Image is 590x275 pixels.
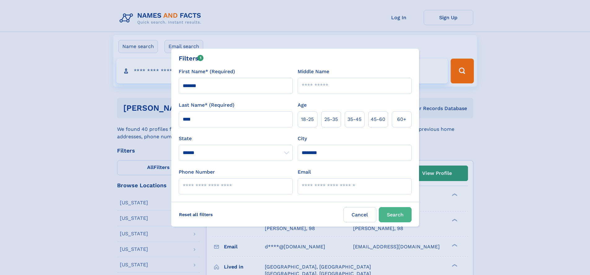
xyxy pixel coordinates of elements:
label: First Name* (Required) [179,68,235,75]
button: Search [379,207,412,222]
label: State [179,135,293,142]
label: Email [298,168,311,176]
label: Middle Name [298,68,329,75]
label: Cancel [343,207,376,222]
label: Phone Number [179,168,215,176]
span: 18‑25 [301,116,314,123]
span: 45‑60 [371,116,385,123]
span: 35‑45 [347,116,361,123]
span: 60+ [397,116,406,123]
label: Reset all filters [175,207,217,222]
label: Age [298,101,307,109]
span: 25‑35 [324,116,338,123]
label: Last Name* (Required) [179,101,234,109]
label: City [298,135,307,142]
div: Filters [179,54,204,63]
